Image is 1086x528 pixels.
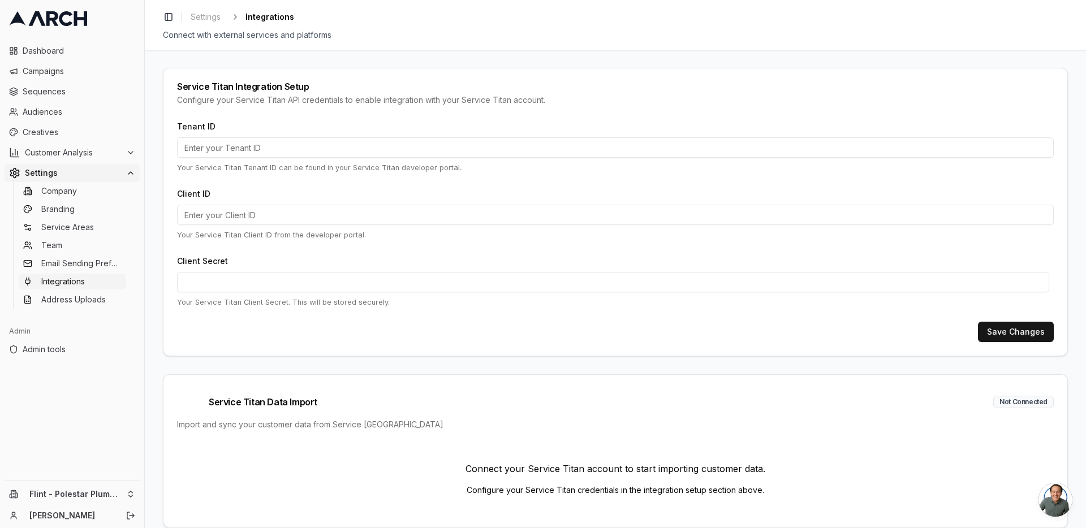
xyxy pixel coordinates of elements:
[41,222,94,233] span: Service Areas
[5,62,140,80] a: Campaigns
[5,123,140,141] a: Creatives
[177,137,1054,158] input: Enter your Tenant ID
[177,419,1054,430] div: Import and sync your customer data from Service [GEOGRAPHIC_DATA]
[5,164,140,182] button: Settings
[978,322,1054,342] button: Save Changes
[5,103,140,121] a: Audiences
[41,258,122,269] span: Email Sending Preferences
[177,230,1054,240] p: Your Service Titan Client ID from the developer portal.
[177,162,1054,173] p: Your Service Titan Tenant ID can be found in your Service Titan developer portal.
[5,340,140,358] a: Admin tools
[5,42,140,60] a: Dashboard
[177,388,204,416] img: Service Titan logo
[29,510,114,521] a: [PERSON_NAME]
[19,219,126,235] a: Service Areas
[177,484,1054,496] p: Configure your Service Titan credentials in the integration setup section above.
[19,292,126,308] a: Address Uploads
[25,147,122,158] span: Customer Analysis
[177,82,1054,91] div: Service Titan Integration Setup
[993,396,1054,408] div: Not Connected
[19,183,126,199] a: Company
[19,237,126,253] a: Team
[5,485,140,503] button: Flint - Polestar Plumbing, Heating, & Air Conditioning
[191,11,221,23] span: Settings
[41,185,77,197] span: Company
[177,462,1054,475] p: Connect your Service Titan account to start importing customer data.
[23,106,135,118] span: Audiences
[177,256,228,266] label: Client Secret
[177,122,216,131] label: Tenant ID
[23,66,135,77] span: Campaigns
[177,205,1054,225] input: Enter your Client ID
[1038,483,1072,517] a: Open chat
[19,256,126,271] a: Email Sending Preferences
[177,297,1054,308] p: Your Service Titan Client Secret. This will be stored securely.
[163,29,1068,41] div: Connect with external services and platforms
[41,276,85,287] span: Integrations
[41,294,106,305] span: Address Uploads
[5,322,140,340] div: Admin
[23,127,135,138] span: Creatives
[5,83,140,101] a: Sequences
[123,508,139,523] button: Log out
[23,344,135,355] span: Admin tools
[41,240,62,251] span: Team
[29,489,122,499] span: Flint - Polestar Plumbing, Heating, & Air Conditioning
[23,86,135,97] span: Sequences
[186,9,225,25] a: Settings
[177,388,317,416] span: Service Titan Data Import
[186,9,294,25] nav: breadcrumb
[177,189,210,198] label: Client ID
[23,45,135,57] span: Dashboard
[245,11,294,23] span: Integrations
[19,201,126,217] a: Branding
[25,167,122,179] span: Settings
[19,274,126,289] a: Integrations
[5,144,140,162] button: Customer Analysis
[41,204,75,215] span: Branding
[177,94,1054,106] div: Configure your Service Titan API credentials to enable integration with your Service Titan account.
